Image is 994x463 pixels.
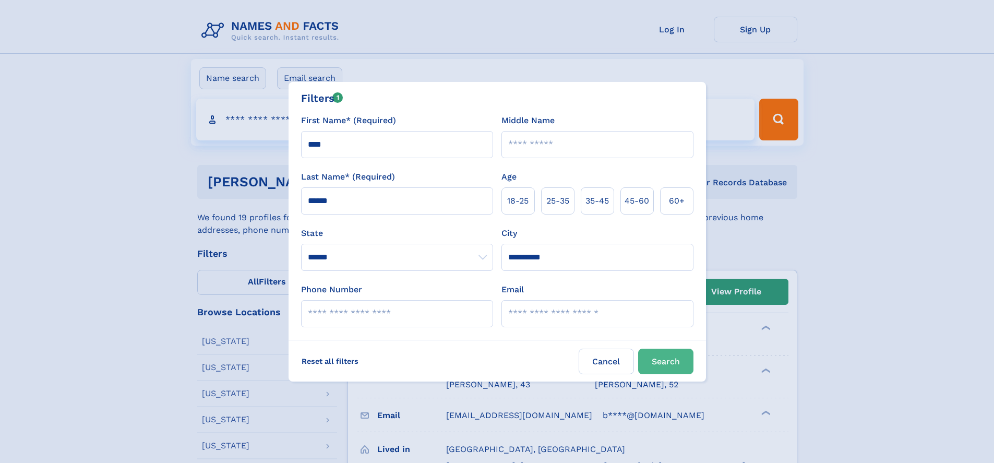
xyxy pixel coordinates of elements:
[501,114,555,127] label: Middle Name
[301,171,395,183] label: Last Name* (Required)
[625,195,649,207] span: 45‑60
[638,349,693,374] button: Search
[501,171,517,183] label: Age
[501,227,517,240] label: City
[585,195,609,207] span: 35‑45
[301,114,396,127] label: First Name* (Required)
[669,195,685,207] span: 60+
[579,349,634,374] label: Cancel
[301,283,362,296] label: Phone Number
[301,90,343,106] div: Filters
[507,195,529,207] span: 18‑25
[501,283,524,296] label: Email
[546,195,569,207] span: 25‑35
[295,349,365,374] label: Reset all filters
[301,227,493,240] label: State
